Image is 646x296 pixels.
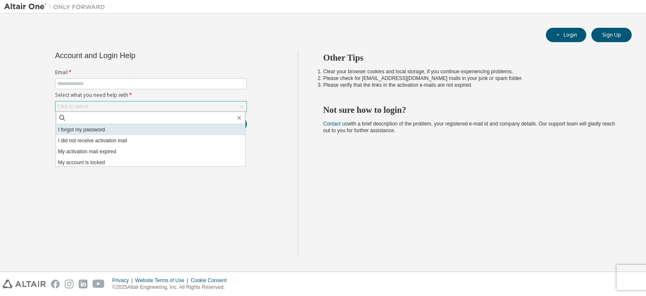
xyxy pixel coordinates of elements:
span: with a brief description of the problem, your registered e-mail id and company details. Our suppo... [323,121,615,133]
img: youtube.svg [93,280,105,288]
button: Sign Up [591,28,632,42]
div: Website Terms of Use [135,277,191,284]
div: Click to select [56,101,246,112]
a: Contact us [323,121,347,127]
li: Please check for [EMAIL_ADDRESS][DOMAIN_NAME] mails in your junk or spam folder. [323,75,617,82]
button: Login [546,28,586,42]
label: Email [55,69,247,76]
div: Privacy [112,277,135,284]
label: Select what you need help with [55,92,247,99]
li: Please verify that the links in the activation e-mails are not expired. [323,82,617,88]
div: Account and Login Help [55,52,209,59]
img: Altair One [4,3,109,11]
img: facebook.svg [51,280,60,288]
h2: Not sure how to login? [323,104,617,115]
li: I forgot my password [56,124,245,135]
p: © 2025 Altair Engineering, Inc. All Rights Reserved. [112,284,232,291]
div: Click to select [57,103,88,110]
li: Clear your browser cookies and local storage, if you continue experiencing problems. [323,68,617,75]
div: Cookie Consent [191,277,231,284]
img: instagram.svg [65,280,74,288]
img: linkedin.svg [79,280,87,288]
img: altair_logo.svg [3,280,46,288]
h2: Other Tips [323,52,617,63]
